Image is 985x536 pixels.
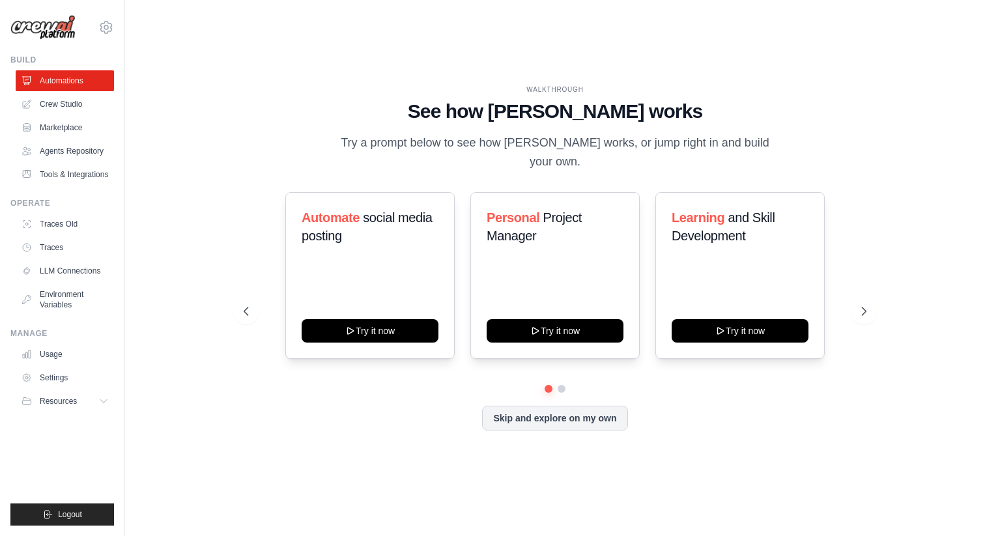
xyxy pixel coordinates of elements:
a: Traces [16,237,114,258]
a: Crew Studio [16,94,114,115]
img: Logo [10,15,76,40]
a: Tools & Integrations [16,164,114,185]
div: WALKTHROUGH [244,85,867,94]
button: Try it now [487,319,623,343]
a: Settings [16,367,114,388]
div: Manage [10,328,114,339]
h1: See how [PERSON_NAME] works [244,100,867,123]
span: Automate [302,210,360,225]
div: Build [10,55,114,65]
button: Logout [10,503,114,526]
iframe: Chat Widget [920,473,985,536]
div: Widget de chat [920,473,985,536]
button: Skip and explore on my own [482,406,627,430]
a: Usage [16,344,114,365]
span: Project Manager [487,210,582,243]
span: Resources [40,396,77,406]
a: Environment Variables [16,284,114,315]
a: Agents Repository [16,141,114,162]
a: Marketplace [16,117,114,138]
p: Try a prompt below to see how [PERSON_NAME] works, or jump right in and build your own. [336,134,774,172]
button: Resources [16,391,114,412]
button: Try it now [672,319,808,343]
a: Traces Old [16,214,114,234]
span: Logout [58,509,82,520]
span: social media posting [302,210,433,243]
a: LLM Connections [16,261,114,281]
a: Automations [16,70,114,91]
button: Try it now [302,319,438,343]
span: Learning [672,210,724,225]
span: Personal [487,210,539,225]
div: Operate [10,198,114,208]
